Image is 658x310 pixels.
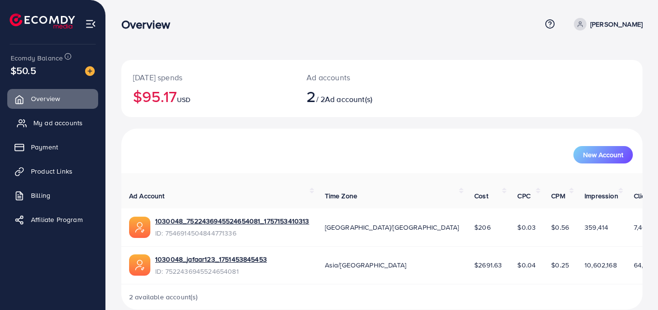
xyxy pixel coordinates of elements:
a: Product Links [7,162,98,181]
span: 10,602,168 [585,260,617,270]
a: [PERSON_NAME] [570,18,643,30]
span: ID: 7522436945524654081 [155,266,267,276]
span: $2691.63 [474,260,502,270]
span: Impression [585,191,618,201]
span: Product Links [31,166,73,176]
img: image [85,66,95,76]
img: menu [85,18,96,30]
span: Asia/[GEOGRAPHIC_DATA] [325,260,407,270]
span: CPC [517,191,530,201]
h2: / 2 [307,87,414,105]
span: USD [177,95,190,104]
span: Cost [474,191,488,201]
a: 1030048_jafaar123_1751453845453 [155,254,267,264]
p: [PERSON_NAME] [590,18,643,30]
button: New Account [573,146,633,163]
span: Ad account(s) [325,94,372,104]
a: Payment [7,137,98,157]
span: $0.56 [551,222,569,232]
span: New Account [583,151,623,158]
a: Billing [7,186,98,205]
span: $0.04 [517,260,536,270]
span: 64,767 [634,260,654,270]
span: 359,414 [585,222,608,232]
a: Affiliate Program [7,210,98,229]
span: Affiliate Program [31,215,83,224]
span: Time Zone [325,191,357,201]
span: 7,467 [634,222,650,232]
span: Overview [31,94,60,103]
span: CPM [551,191,565,201]
img: logo [10,14,75,29]
span: $0.03 [517,222,536,232]
span: $0.25 [551,260,569,270]
a: My ad accounts [7,113,98,133]
iframe: Chat [617,266,651,303]
p: [DATE] spends [133,72,283,83]
a: 1030048_7522436945524654081_1757153410313 [155,216,309,226]
img: ic-ads-acc.e4c84228.svg [129,217,150,238]
h2: $95.17 [133,87,283,105]
p: Ad accounts [307,72,414,83]
span: 2 [307,85,316,107]
span: [GEOGRAPHIC_DATA]/[GEOGRAPHIC_DATA] [325,222,459,232]
img: ic-ads-acc.e4c84228.svg [129,254,150,276]
span: $206 [474,222,491,232]
a: Overview [7,89,98,108]
span: $50.5 [11,63,36,77]
span: My ad accounts [33,118,83,128]
span: Billing [31,191,50,200]
span: ID: 7546914504844771336 [155,228,309,238]
span: Payment [31,142,58,152]
span: 2 available account(s) [129,292,198,302]
span: Ecomdy Balance [11,53,63,63]
h3: Overview [121,17,178,31]
span: Clicks [634,191,652,201]
span: Ad Account [129,191,165,201]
